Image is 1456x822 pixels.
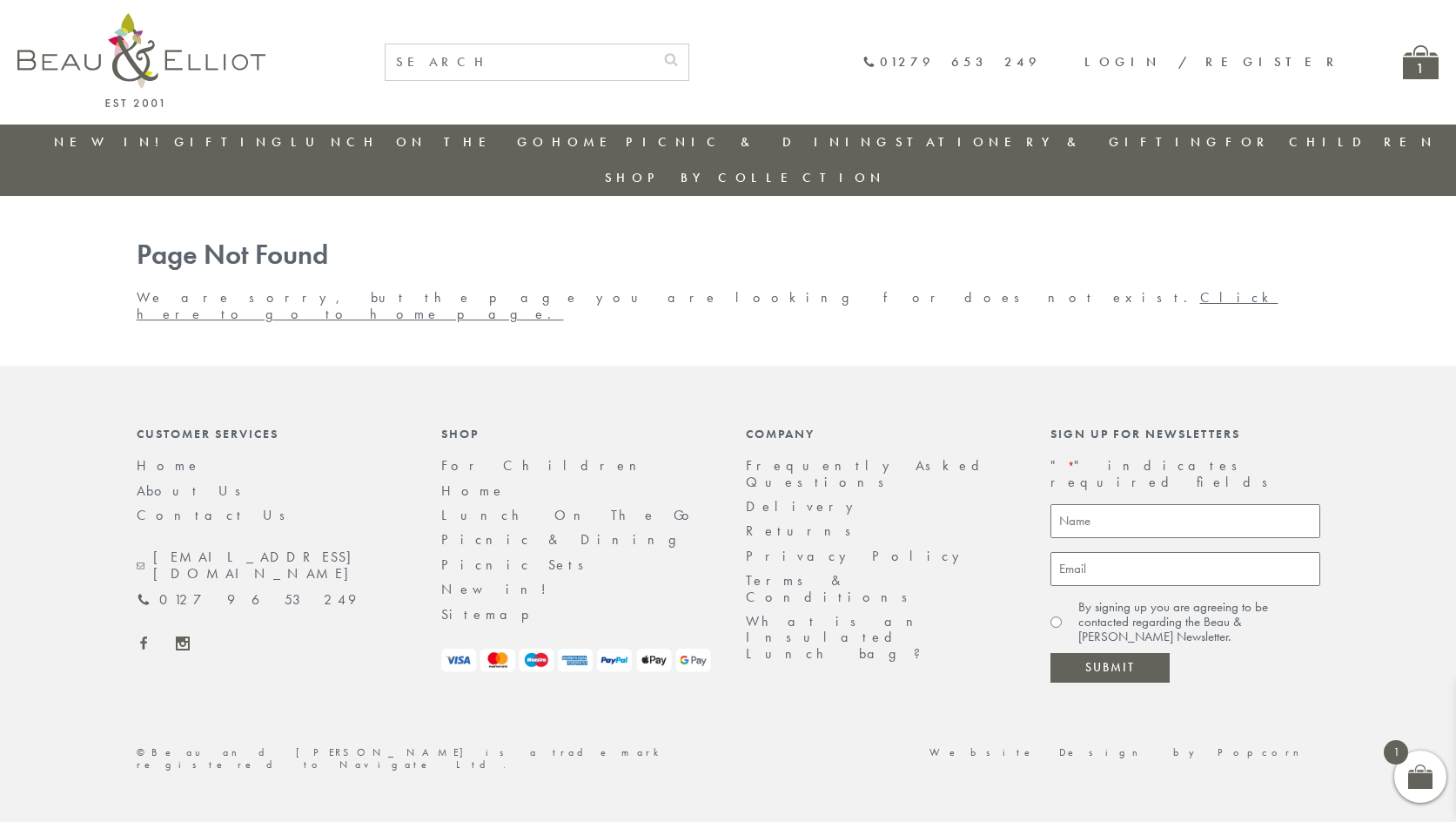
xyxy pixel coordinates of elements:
[1050,504,1320,538] input: Name
[137,239,1320,272] h1: Page Not Found
[441,482,506,500] a: Home
[605,169,886,186] a: Shop by collection
[137,456,201,475] a: Home
[137,482,252,500] a: About Us
[1078,600,1320,645] label: By signing up you are agreeing to be contacted regarding the Beau & [PERSON_NAME] Newsletter.
[137,549,406,582] a: [EMAIL_ADDRESS][DOMAIN_NAME]
[174,133,287,151] a: Gifting
[1084,53,1342,71] a: Login / Register
[441,530,694,549] a: Picnic & Dining
[54,133,171,151] a: New in!
[137,288,1278,322] a: Click here to go to home page.
[441,427,711,441] div: Shop
[441,649,711,672] img: payment-logos.png
[862,55,1041,70] a: 01279 653 249
[746,612,935,663] a: What is an Insulated Lunch bag?
[17,13,265,107] img: logo
[137,506,297,524] a: Contact Us
[1050,552,1320,586] input: Email
[1384,740,1408,765] span: 1
[441,605,553,623] a: Sitemap
[441,556,595,574] a: Picnic Sets
[137,427,406,441] div: Customer Services
[1225,133,1437,151] a: For Children
[896,133,1222,151] a: Stationery & Gifting
[1050,653,1170,683] input: Submit
[291,133,548,151] a: Lunch On The Go
[441,506,700,524] a: Lunch On The Go
[119,239,1338,322] div: We are sorry, but the page you are looking for does not exist.
[746,547,969,565] a: Privacy Policy
[1050,427,1320,441] div: Sign up for newsletters
[119,747,728,771] div: ©Beau and [PERSON_NAME] is a trademark registered to Navigate Ltd.
[386,44,654,80] input: SEARCH
[552,133,621,151] a: Home
[929,745,1320,759] a: Website Design by Popcorn
[746,427,1016,441] div: Company
[137,592,356,608] a: 01279 653 249
[441,580,559,598] a: New in!
[746,522,862,540] a: Returns
[1050,458,1320,490] p: " " indicates required fields
[746,497,862,515] a: Delivery
[441,456,650,475] a: For Children
[746,571,919,605] a: Terms & Conditions
[746,456,990,490] a: Frequently Asked Questions
[626,133,892,151] a: Picnic & Dining
[1403,45,1439,79] a: 1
